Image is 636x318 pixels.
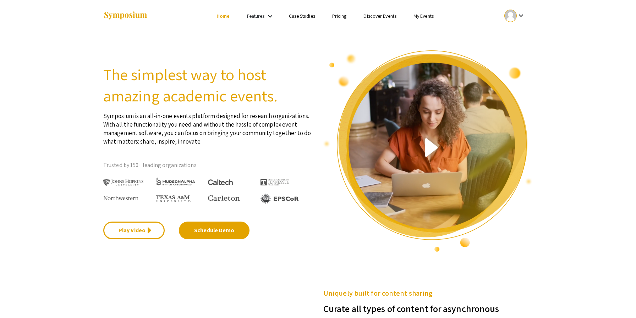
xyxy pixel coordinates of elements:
[208,179,233,185] img: Caltech
[156,177,196,185] img: HudsonAlpha
[332,13,347,19] a: Pricing
[261,194,300,204] img: EPSCOR
[289,13,315,19] a: Case Studies
[103,222,165,239] a: Play Video
[216,13,230,19] a: Home
[103,64,313,106] h2: The simplest way to host amazing academic events.
[363,13,396,19] a: Discover Events
[323,50,533,252] img: video overview of Symposium
[413,13,434,19] a: My Events
[247,13,265,19] a: Features
[497,8,533,24] button: Expand account dropdown
[517,11,525,20] mat-icon: Expand account dropdown
[103,179,143,186] img: Johns Hopkins University
[156,195,191,202] img: Texas A&M University
[179,222,250,239] a: Schedule Demo
[323,288,533,299] h5: Uniquely built for content sharing
[103,196,139,200] img: Northwestern
[261,179,289,185] img: The University of Tennessee
[5,286,30,313] iframe: Chat
[266,12,274,21] mat-icon: Expand Features list
[103,11,148,21] img: Symposium by ForagerOne
[103,160,313,171] p: Trusted by 150+ leading organizations
[103,106,313,146] p: Symposium is an all-in-one events platform designed for research organizations. With all the func...
[208,195,240,201] img: Carleton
